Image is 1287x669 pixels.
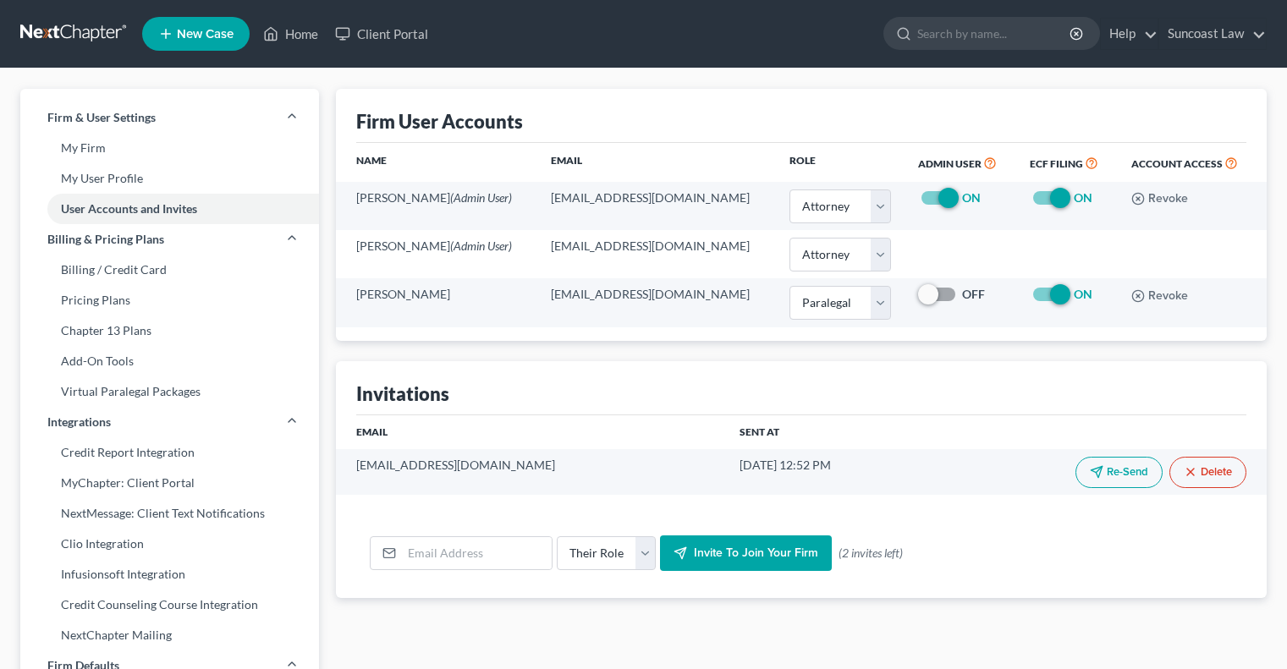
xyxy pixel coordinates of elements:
td: [PERSON_NAME] [336,230,536,278]
span: (Admin User) [450,190,512,205]
td: [EMAIL_ADDRESS][DOMAIN_NAME] [336,449,725,495]
td: [PERSON_NAME] [336,182,536,230]
div: Invitations [356,381,449,406]
a: Infusionsoft Integration [20,559,319,589]
span: ECF Filing [1030,157,1083,170]
span: Billing & Pricing Plans [47,231,164,248]
th: Name [336,143,536,182]
input: Email Address [402,537,552,569]
td: [EMAIL_ADDRESS][DOMAIN_NAME] [537,230,777,278]
div: Firm User Accounts [356,109,523,134]
a: Virtual Paralegal Packages [20,376,319,407]
button: Delete [1169,457,1246,488]
a: Help [1101,19,1158,49]
a: Billing & Pricing Plans [20,224,319,255]
td: [PERSON_NAME] [336,278,536,326]
a: Chapter 13 Plans [20,315,319,346]
span: Admin User [918,157,982,170]
button: Revoke [1131,289,1188,303]
a: Home [255,19,327,49]
td: [DATE] 12:52 PM [726,449,924,495]
strong: OFF [962,287,985,301]
span: (Admin User) [450,239,512,253]
input: Search by name... [917,18,1072,49]
td: [EMAIL_ADDRESS][DOMAIN_NAME] [537,278,777,326]
a: MyChapter: Client Portal [20,468,319,498]
a: Client Portal [327,19,437,49]
a: NextMessage: Client Text Notifications [20,498,319,529]
button: Invite to join your firm [660,535,832,571]
a: My Firm [20,133,319,163]
a: User Accounts and Invites [20,194,319,224]
span: New Case [177,28,234,41]
a: My User Profile [20,163,319,194]
th: Role [776,143,905,182]
a: Pricing Plans [20,285,319,315]
th: Email [336,415,725,449]
strong: ON [962,190,981,205]
a: Credit Counseling Course Integration [20,589,319,620]
a: Add-On Tools [20,346,319,376]
a: Credit Report Integration [20,437,319,468]
a: NextChapter Mailing [20,620,319,650]
a: Integrations [20,407,319,437]
span: Firm & User Settings [47,109,156,126]
span: Invite to join your firm [694,546,818,560]
a: Suncoast Law [1159,19,1266,49]
button: Revoke [1131,192,1188,206]
span: (2 invites left) [839,545,903,562]
a: Billing / Credit Card [20,255,319,285]
td: [EMAIL_ADDRESS][DOMAIN_NAME] [537,182,777,230]
th: Sent At [726,415,924,449]
button: Re-Send [1075,457,1163,488]
a: Clio Integration [20,529,319,559]
strong: ON [1074,190,1092,205]
a: Firm & User Settings [20,102,319,133]
span: Account Access [1131,157,1223,170]
span: Integrations [47,414,111,430]
strong: ON [1074,287,1092,301]
th: Email [537,143,777,182]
